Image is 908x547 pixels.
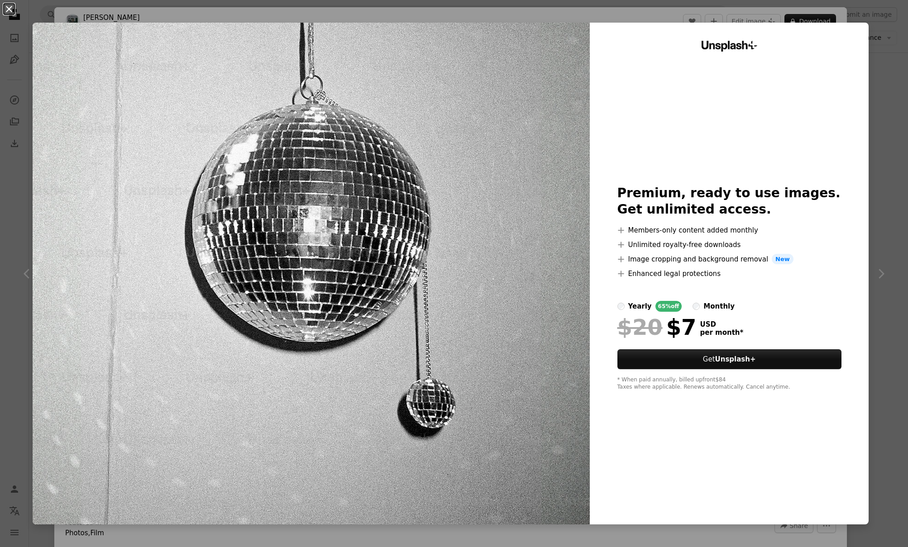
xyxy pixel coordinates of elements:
li: Enhanced legal protections [617,268,841,279]
span: per month * [700,328,744,337]
input: monthly [693,303,700,310]
button: GetUnsplash+ [617,349,841,369]
div: $7 [617,315,697,339]
li: Image cropping and background removal [617,254,841,265]
span: New [772,254,793,265]
strong: Unsplash+ [715,355,756,363]
div: yearly [628,301,652,312]
span: $20 [617,315,663,339]
div: monthly [703,301,735,312]
input: yearly65%off [617,303,625,310]
h2: Premium, ready to use images. Get unlimited access. [617,185,841,218]
div: 65% off [655,301,682,312]
li: Unlimited royalty-free downloads [617,239,841,250]
li: Members-only content added monthly [617,225,841,236]
span: USD [700,320,744,328]
div: * When paid annually, billed upfront $84 Taxes where applicable. Renews automatically. Cancel any... [617,376,841,391]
